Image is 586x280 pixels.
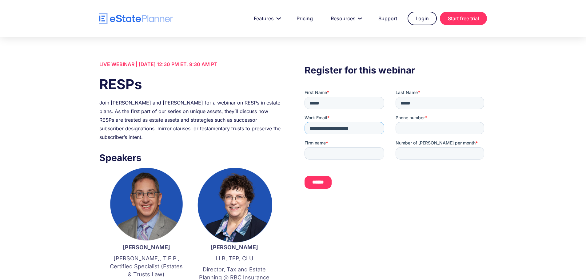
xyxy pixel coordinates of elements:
[440,12,487,25] a: Start free trial
[99,151,281,165] h3: Speakers
[99,98,281,141] div: Join [PERSON_NAME] and [PERSON_NAME] for a webinar on RESPs in estate plans. As the first part of...
[371,12,405,25] a: Support
[305,89,487,199] iframe: Form 0
[99,75,281,94] h1: RESPs
[408,12,437,25] a: Login
[109,254,184,278] p: [PERSON_NAME], T.E.P., Certified Specialist (Estates & Trusts Law)
[99,13,173,24] a: home
[305,63,487,77] h3: Register for this webinar
[123,244,170,250] strong: [PERSON_NAME]
[197,254,272,262] p: LLB, TEP, CLU
[246,12,286,25] a: Features
[211,244,258,250] strong: [PERSON_NAME]
[289,12,320,25] a: Pricing
[99,60,281,69] div: LIVE WEBINAR | [DATE] 12:30 PM ET, 9:30 AM PT
[323,12,368,25] a: Resources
